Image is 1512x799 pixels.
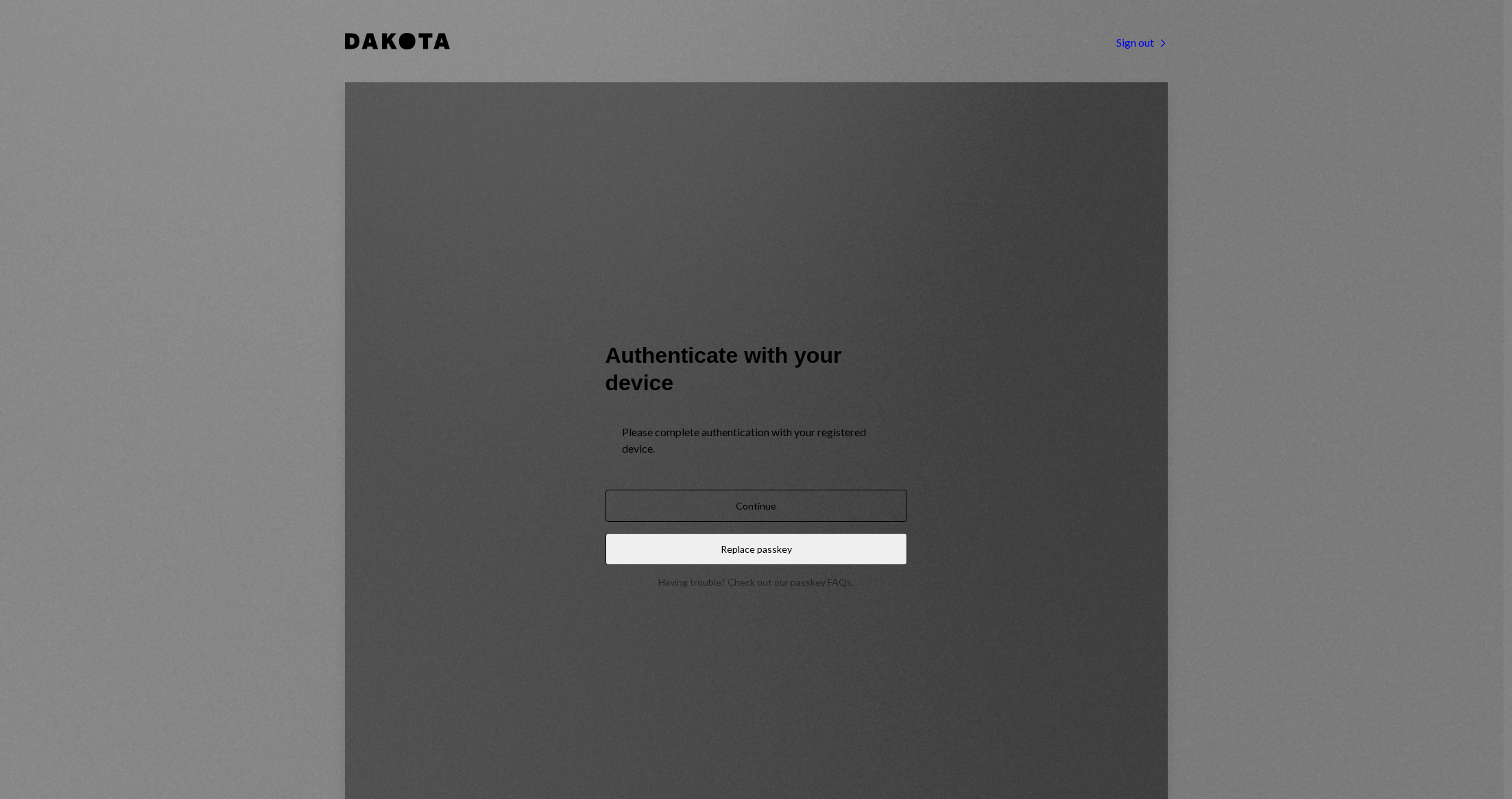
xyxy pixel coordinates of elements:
button: Continue [605,490,907,522]
div: Please complete authentication with your registered device. [622,424,891,457]
div: Having trouble? Check out our . [658,576,854,588]
h1: Authenticate with your device [605,342,907,396]
a: passkey FAQs [791,576,852,588]
a: Sign out [1116,34,1168,49]
div: Sign out [1116,36,1168,49]
button: Replace passkey [605,533,907,565]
